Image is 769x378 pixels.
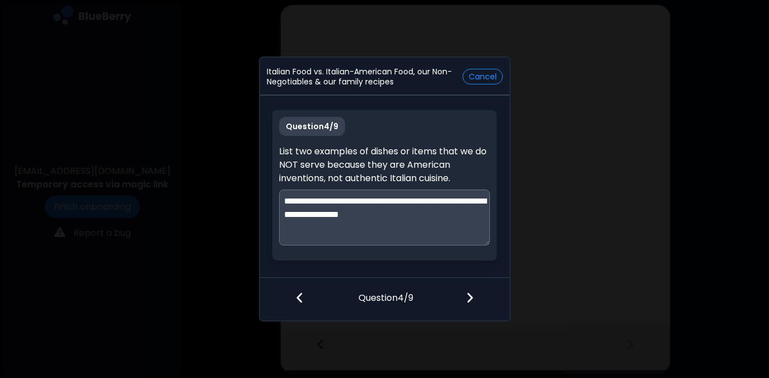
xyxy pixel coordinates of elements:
[279,117,345,136] p: Question 4 / 9
[466,291,474,304] img: file icon
[267,67,463,87] p: Italian Food vs. Italian-American Food, our Non-Negotiables & our family recipes
[279,145,490,185] p: List two examples of dishes or items that we do NOT serve because they are American inventions, n...
[463,69,503,84] button: Cancel
[296,291,304,304] img: file icon
[358,278,413,305] p: Question 4 / 9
